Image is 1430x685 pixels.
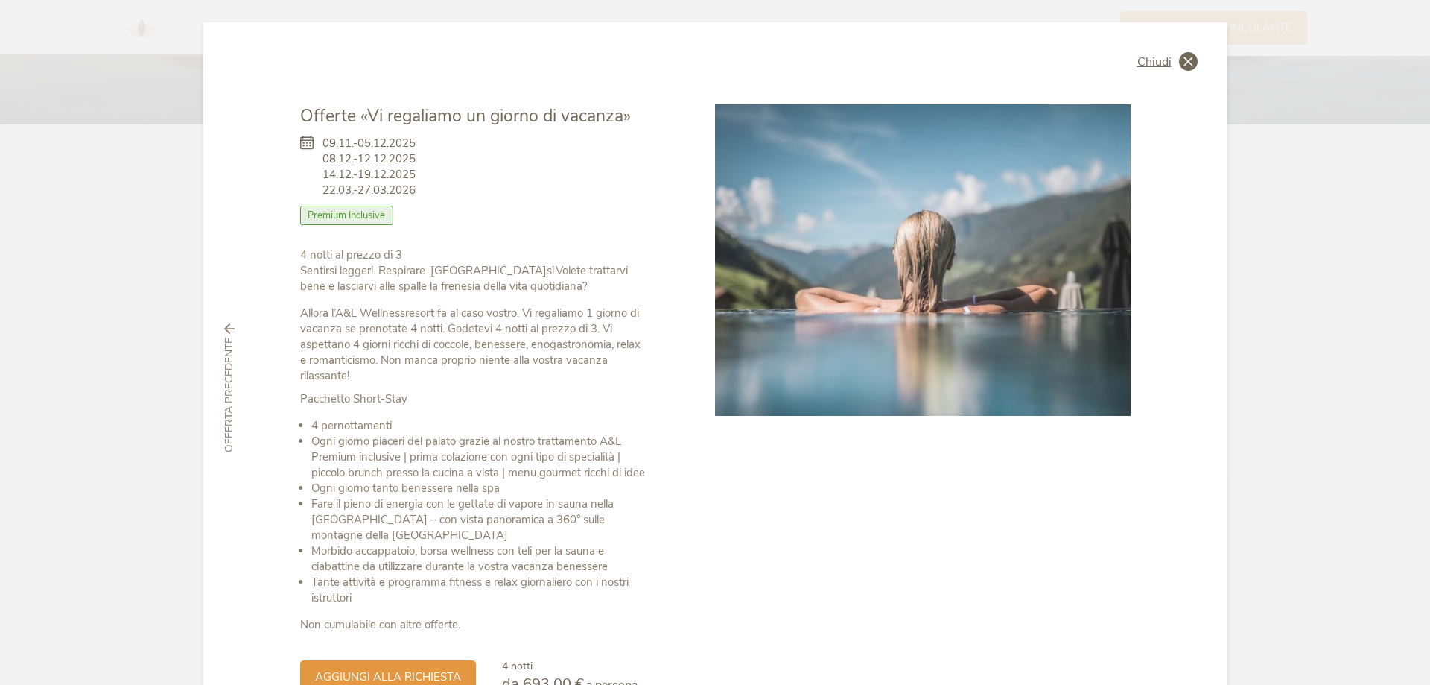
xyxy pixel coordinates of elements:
[300,306,649,384] p: Allora l’A&L Wellnessresort fa al caso vostro. Vi regaliamo 1 giorno di vacanza se prenotate 4 no...
[322,136,416,198] span: 09.11.-05.12.2025 08.12.-12.12.2025 14.12.-19.12.2025 22.03.-27.03.2026
[300,247,402,262] strong: 4 notti al prezzo di 3
[300,206,394,225] span: Premium Inclusive
[715,104,1131,416] img: Offerte «Vi regaliamo un giorno di vacanza»
[300,104,631,127] span: Offerte «Vi regaliamo un giorno di vacanza»
[222,338,237,452] span: Offerta precedente
[300,391,407,406] strong: Pacchetto Short-Stay
[311,418,649,434] li: 4 pernottamenti
[311,434,649,481] li: Ogni giorno piaceri del palato grazie al nostro trattamento A&L Premium inclusive | prima colazio...
[300,247,649,294] p: Sentirsi leggeri. Respirare. [GEOGRAPHIC_DATA]si.
[1137,56,1172,68] span: Chiudi
[300,263,628,294] strong: Volete trattarvi bene e lasciarvi alle spalle la frenesia della vita quotidiana?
